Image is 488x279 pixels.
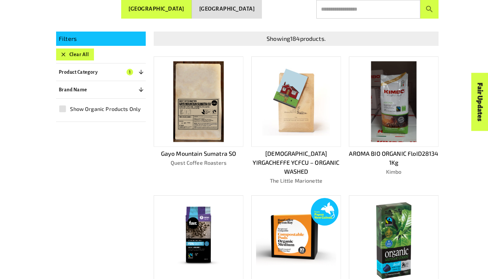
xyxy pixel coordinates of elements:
p: Quest Coffee Roasters [154,159,243,167]
p: Kimbo [349,168,439,176]
p: Product Category [59,68,98,76]
span: Show Organic Products Only [70,105,141,113]
p: Gayo Mountain Sumatra SO [154,149,243,158]
p: AROMA BIO ORGANIC FloID28134 1Kg [349,149,439,167]
p: [DEMOGRAPHIC_DATA] YIRGACHEFFE YCFCU – ORGANIC WASHED [251,149,341,176]
span: 1 [126,69,133,75]
button: Brand Name [56,84,146,96]
a: Gayo Mountain Sumatra SOQuest Coffee Roasters [154,56,243,185]
button: Clear All [56,48,94,60]
a: AROMA BIO ORGANIC FloID28134 1KgKimbo [349,56,439,185]
button: Product Category [56,66,146,78]
p: The Little Marionette [251,177,341,185]
p: Brand Name [59,86,87,94]
a: [DEMOGRAPHIC_DATA] YIRGACHEFFE YCFCU – ORGANIC WASHEDThe Little Marionette [251,56,341,185]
